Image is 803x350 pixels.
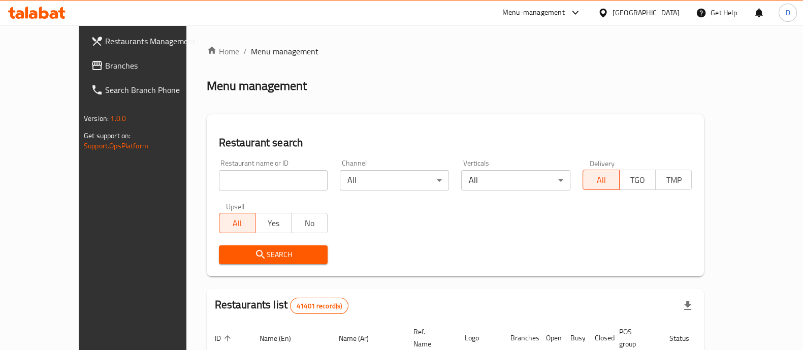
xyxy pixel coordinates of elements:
[110,112,126,125] span: 1.0.0
[587,173,615,187] span: All
[227,248,320,261] span: Search
[676,294,700,318] div: Export file
[291,301,348,311] span: 41401 record(s)
[207,45,704,57] nav: breadcrumb
[105,59,205,72] span: Branches
[624,173,652,187] span: TGO
[340,170,449,190] div: All
[669,332,702,344] span: Status
[613,7,680,18] div: [GEOGRAPHIC_DATA]
[207,45,239,57] a: Home
[619,326,649,350] span: POS group
[84,139,148,152] a: Support.OpsPlatform
[290,298,348,314] div: Total records count
[251,45,318,57] span: Menu management
[255,213,292,233] button: Yes
[655,170,692,190] button: TMP
[619,170,656,190] button: TGO
[105,84,205,96] span: Search Branch Phone
[583,170,619,190] button: All
[84,129,131,142] span: Get support on:
[226,203,245,210] label: Upsell
[219,245,328,264] button: Search
[105,35,205,47] span: Restaurants Management
[215,297,349,314] h2: Restaurants list
[660,173,688,187] span: TMP
[219,170,328,190] input: Search for restaurant name or ID..
[215,332,234,344] span: ID
[83,53,213,78] a: Branches
[84,112,109,125] span: Version:
[260,216,287,231] span: Yes
[260,332,304,344] span: Name (En)
[83,78,213,102] a: Search Branch Phone
[590,160,615,167] label: Delivery
[461,170,570,190] div: All
[291,213,328,233] button: No
[339,332,382,344] span: Name (Ar)
[413,326,444,350] span: Ref. Name
[243,45,247,57] li: /
[207,78,307,94] h2: Menu management
[219,135,692,150] h2: Restaurant search
[223,216,251,231] span: All
[502,7,565,19] div: Menu-management
[219,213,255,233] button: All
[83,29,213,53] a: Restaurants Management
[296,216,324,231] span: No
[785,7,790,18] span: D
